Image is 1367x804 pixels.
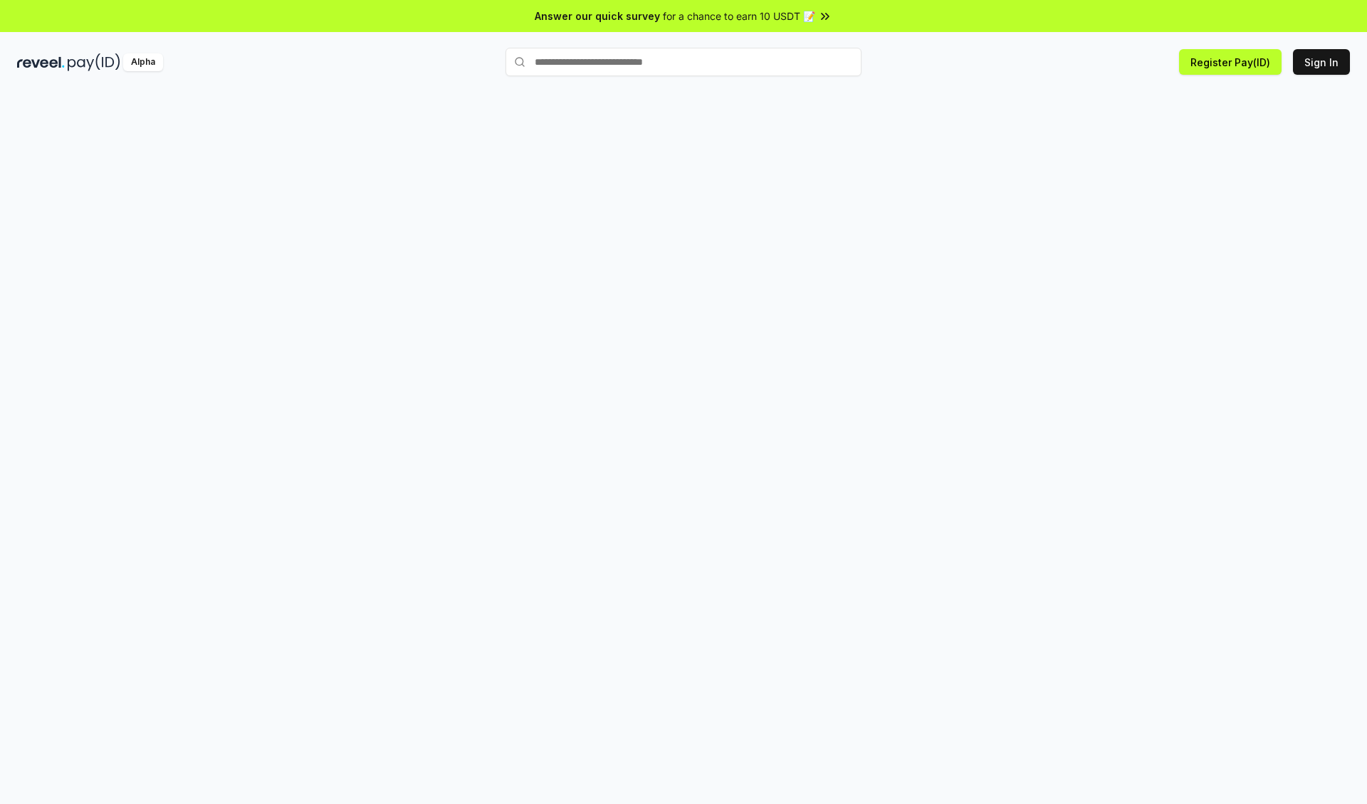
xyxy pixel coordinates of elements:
button: Sign In [1293,49,1350,75]
div: Alpha [123,53,163,71]
span: for a chance to earn 10 USDT 📝 [663,9,815,24]
button: Register Pay(ID) [1179,49,1282,75]
span: Answer our quick survey [535,9,660,24]
img: reveel_dark [17,53,65,71]
img: pay_id [68,53,120,71]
